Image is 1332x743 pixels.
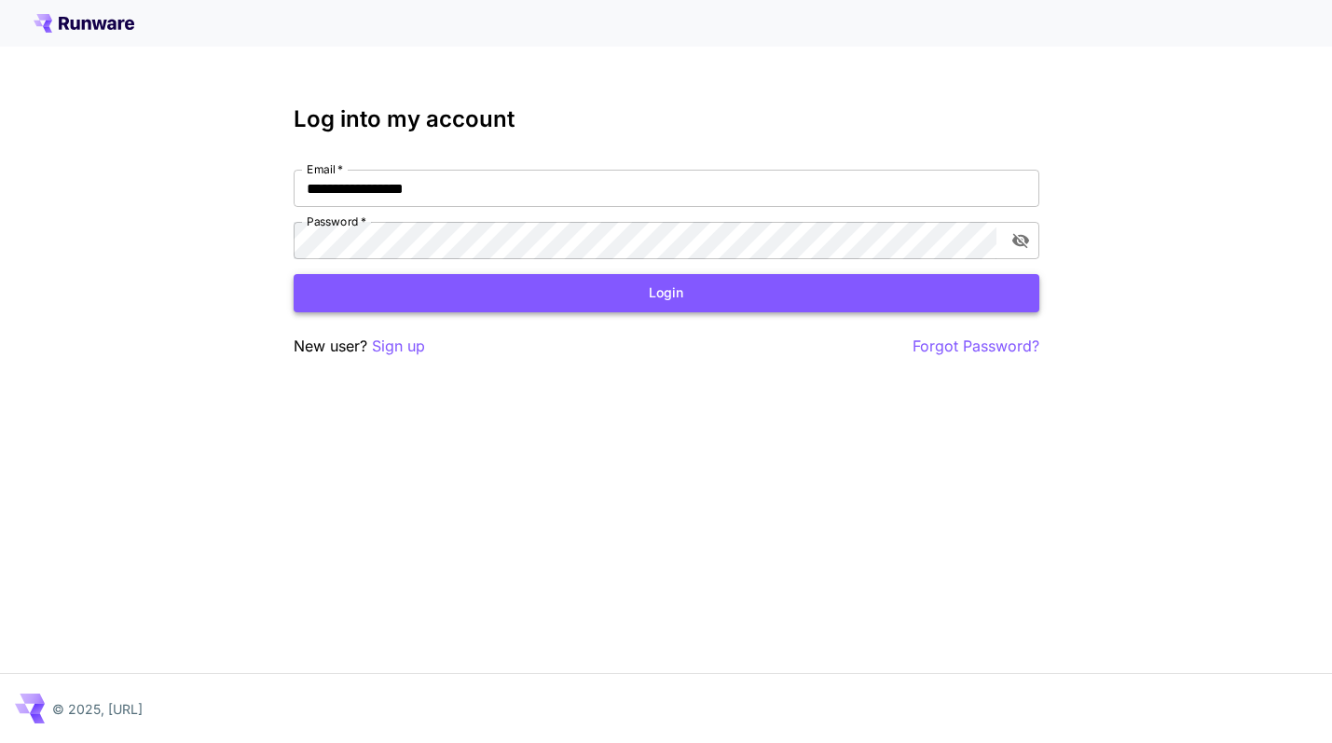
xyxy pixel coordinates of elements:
[294,274,1039,312] button: Login
[307,161,343,177] label: Email
[372,335,425,358] button: Sign up
[307,213,366,229] label: Password
[294,106,1039,132] h3: Log into my account
[52,699,143,719] p: © 2025, [URL]
[913,335,1039,358] button: Forgot Password?
[294,335,425,358] p: New user?
[1004,224,1037,257] button: toggle password visibility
